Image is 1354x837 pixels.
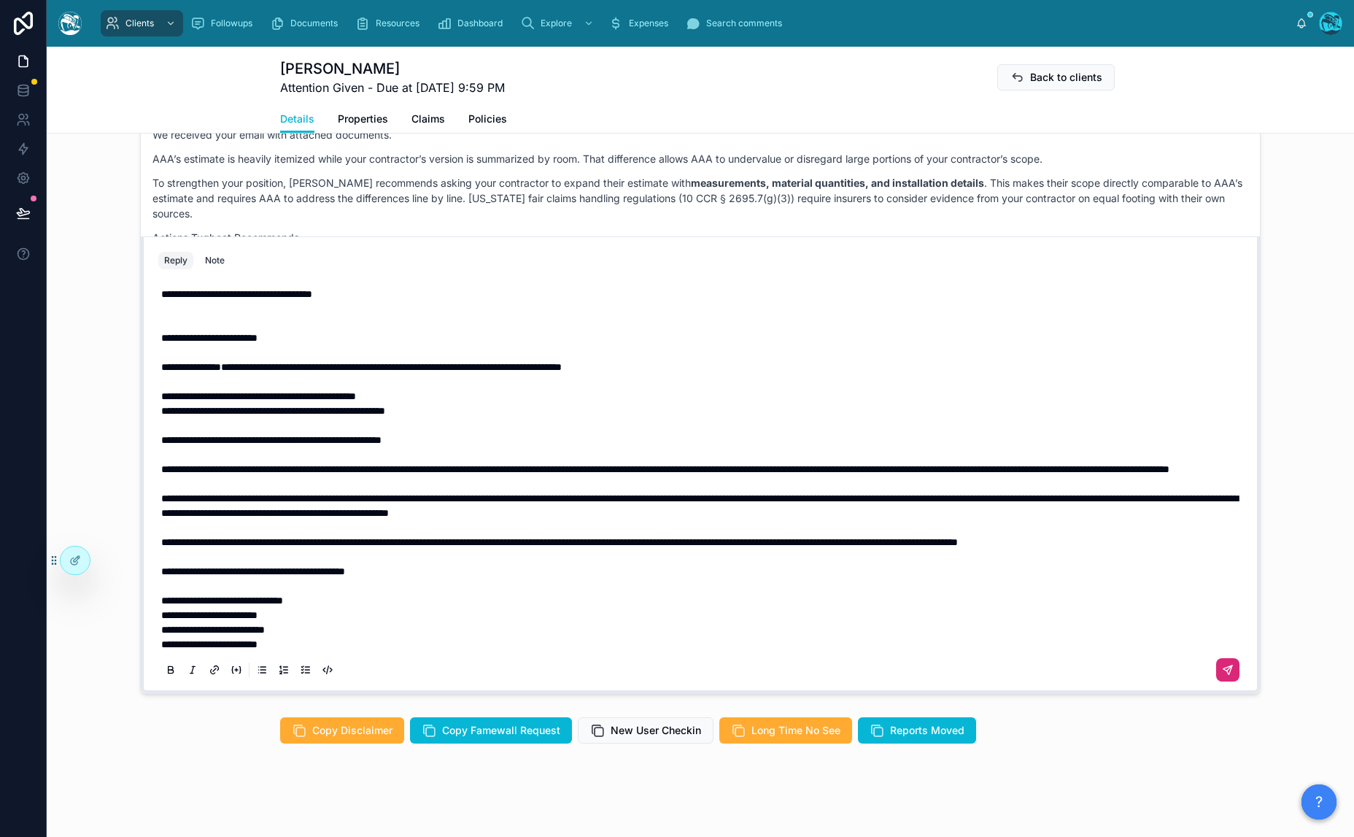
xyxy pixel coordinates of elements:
[351,10,430,36] a: Resources
[516,10,601,36] a: Explore
[280,58,505,79] h1: [PERSON_NAME]
[1030,70,1102,85] span: Back to clients
[611,723,701,738] span: New User Checkin
[719,717,852,744] button: Long Time No See
[186,10,263,36] a: Followups
[152,151,1248,166] p: AAA’s estimate is heavily itemized while your contractor’s version is summarized by room. That di...
[442,723,560,738] span: Copy Famewall Request
[433,10,513,36] a: Dashboard
[280,79,505,96] span: Attention Given - Due at [DATE] 9:59 PM
[457,18,503,29] span: Dashboard
[205,255,225,266] div: Note
[280,106,314,134] a: Details
[411,112,445,126] span: Claims
[411,106,445,135] a: Claims
[152,230,1248,245] p: Actions Tugboat Recommends
[629,18,668,29] span: Expenses
[199,252,231,269] button: Note
[468,106,507,135] a: Policies
[751,723,840,738] span: Long Time No See
[410,717,572,744] button: Copy Famewall Request
[93,7,1296,39] div: scrollable content
[858,717,976,744] button: Reports Moved
[681,10,792,36] a: Search comments
[312,723,392,738] span: Copy Disclaimer
[280,717,404,744] button: Copy Disclaimer
[125,18,154,29] span: Clients
[541,18,572,29] span: Explore
[578,717,713,744] button: New User Checkin
[691,177,984,189] strong: measurements, material quantities, and installation details
[890,723,964,738] span: Reports Moved
[58,12,82,35] img: App logo
[290,18,338,29] span: Documents
[152,175,1248,221] p: To strengthen your position, [PERSON_NAME] recommends asking your contractor to expand their esti...
[266,10,348,36] a: Documents
[158,252,193,269] button: Reply
[211,18,252,29] span: Followups
[376,18,419,29] span: Resources
[604,10,678,36] a: Expenses
[338,112,388,126] span: Properties
[338,106,388,135] a: Properties
[152,127,1248,142] p: We received your email with attached documents.
[706,18,782,29] span: Search comments
[1301,784,1336,819] button: ?
[468,112,507,126] span: Policies
[280,112,314,126] span: Details
[101,10,183,36] a: Clients
[997,64,1115,90] button: Back to clients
